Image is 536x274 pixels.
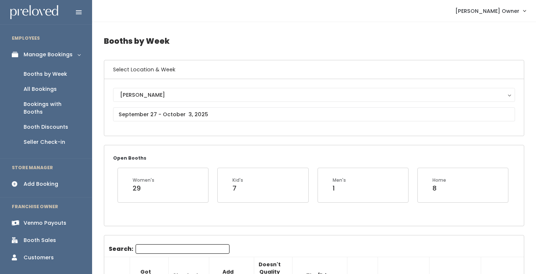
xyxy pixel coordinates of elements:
div: Bookings with Booths [24,100,80,116]
div: 7 [232,184,243,193]
label: Search: [109,244,230,254]
div: Booths by Week [24,70,67,78]
div: Kid's [232,177,243,184]
h6: Select Location & Week [104,60,524,79]
div: Venmo Payouts [24,219,66,227]
button: [PERSON_NAME] [113,88,515,102]
small: Open Booths [113,155,146,161]
div: Home [432,177,446,184]
input: Search: [136,244,230,254]
div: Booth Discounts [24,123,68,131]
div: All Bookings [24,85,57,93]
div: Men's [333,177,346,184]
div: Add Booking [24,180,58,188]
div: 29 [133,184,154,193]
div: Seller Check-in [24,138,65,146]
span: [PERSON_NAME] Owner [455,7,519,15]
div: Women's [133,177,154,184]
div: Manage Bookings [24,51,73,58]
div: [PERSON_NAME] [120,91,508,99]
div: Customers [24,254,54,261]
div: 8 [432,184,446,193]
div: Booth Sales [24,236,56,244]
img: preloved logo [10,5,58,19]
a: [PERSON_NAME] Owner [448,3,533,19]
div: 1 [333,184,346,193]
h4: Booths by Week [104,31,524,51]
input: September 27 - October 3, 2025 [113,107,515,121]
